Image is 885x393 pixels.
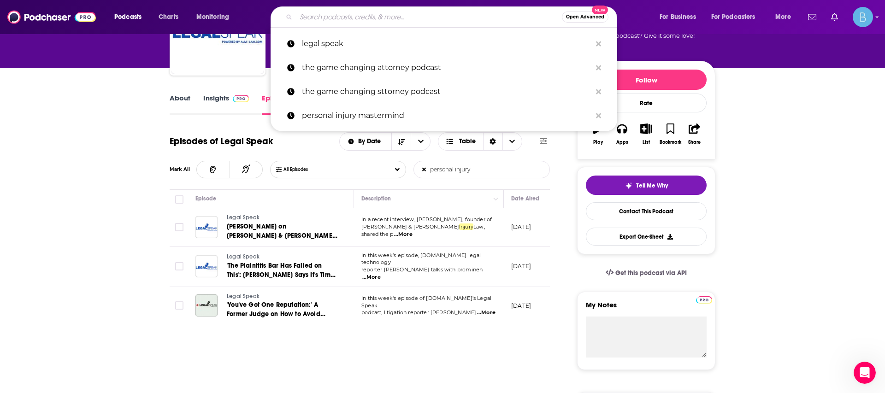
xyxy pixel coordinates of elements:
button: Show profile menu [853,7,873,27]
button: Share [683,117,707,151]
div: Description [361,193,391,204]
img: Podchaser Pro [233,95,249,102]
label: My Notes [586,300,707,317]
p: [DATE] [511,223,531,231]
span: 'You've Got One Reputation:' A Former Judge on How to Avoid Getting Bench-Slapped [227,301,325,327]
a: [PERSON_NAME] on [PERSON_NAME] & [PERSON_NAME], Legal Marketing and What Comes Next [227,222,337,240]
img: User Profile [853,7,873,27]
button: Choose View [438,132,522,151]
span: Table [459,138,476,145]
p: the game changing sttorney podcast [302,80,591,104]
div: Search podcasts, credits, & more... [279,6,626,28]
a: Show notifications dropdown [827,9,842,25]
span: 'The Plaintiffs Bar Has Failed on This': [PERSON_NAME] Says It's Time for Consumer Class Action R... [227,262,336,288]
p: personal injury mastermind [302,104,591,128]
span: For Business [660,11,696,23]
a: legal speak [271,32,617,56]
button: Choose List Listened [270,161,406,178]
a: About [170,94,190,115]
span: Tell Me Why [636,182,668,189]
button: List [634,117,658,151]
a: Charts [153,10,184,24]
a: Episodes475 [262,94,308,115]
span: Legal Speak [227,214,260,221]
a: 'The Plaintiffs Bar Has Failed on This': [PERSON_NAME] Says It's Time for Consumer Class Action R... [227,261,337,280]
span: Good podcast? Give it some love! [598,32,695,39]
input: Search podcasts, credits, & more... [296,10,562,24]
span: ...More [477,309,496,317]
iframe: Intercom live chat [854,362,876,384]
span: Injury [459,223,473,230]
div: Date Aired [511,193,539,204]
a: Get this podcast via API [598,262,694,284]
span: New [592,6,608,14]
button: tell me why sparkleTell Me Why [586,176,707,195]
span: Toggle select row [175,262,183,270]
a: InsightsPodchaser Pro [203,94,249,115]
button: Follow [586,70,707,90]
span: All Episodes [283,167,326,172]
a: Legal Speak [227,253,337,261]
div: List [643,140,650,145]
div: Episode [195,193,216,204]
button: open menu [653,10,708,24]
div: Rate [586,94,707,112]
span: Charts [159,11,178,23]
button: open menu [769,10,802,24]
span: Legal Speak [227,253,260,260]
p: [DATE] [511,262,531,270]
div: Play [593,140,603,145]
span: ...More [394,231,413,238]
p: legal speak [302,32,591,56]
img: tell me why sparkle [625,182,632,189]
span: [PERSON_NAME] on [PERSON_NAME] & [PERSON_NAME], Legal Marketing and What Comes Next [227,223,337,258]
button: Column Actions [490,194,501,205]
span: Legal Speak [227,293,260,299]
button: open menu [411,133,430,150]
div: Apps [616,140,628,145]
a: Show notifications dropdown [804,9,820,25]
button: open menu [190,10,241,24]
a: Pro website [696,295,712,304]
img: Podchaser Pro [696,296,712,304]
span: Open Advanced [566,15,604,19]
span: Logged in as BLASTmedia [853,7,873,27]
span: By Date [358,138,384,145]
span: In this week’s episode, [DOMAIN_NAME] legal technology [361,252,481,266]
a: Contact This Podcast [586,202,707,220]
h1: Episodes of Legal Speak [170,135,273,147]
span: podcast, litigation reporter [PERSON_NAME] [361,309,476,316]
button: Sort Direction [391,133,411,150]
button: Export One-Sheet [586,228,707,246]
span: Law, shared the p [361,223,485,237]
span: For Podcasters [711,11,755,23]
button: open menu [705,10,769,24]
span: In this week's episode of [DOMAIN_NAME]'s Legal Speak [361,295,491,309]
a: personal injury mastermind [271,104,617,128]
button: Bookmark [658,117,682,151]
span: Toggle select row [175,301,183,310]
button: Play [586,117,610,151]
h2: Choose List sort [339,132,431,151]
span: Podcasts [114,11,142,23]
div: Mark All [170,167,196,172]
a: the game changing sttorney podcast [271,80,617,104]
span: Monitoring [196,11,229,23]
a: 'You've Got One Reputation:' A Former Judge on How to Avoid Getting Bench-Slapped [227,300,337,319]
span: Toggle select row [175,223,183,231]
span: Get this podcast via API [615,269,687,277]
span: reporter [PERSON_NAME] talks with prominen [361,266,483,273]
a: the game changing attorney podcast [271,56,617,80]
button: open menu [108,10,153,24]
span: In a recent interview, [PERSON_NAME], founder of [361,216,492,223]
span: More [775,11,791,23]
span: ...More [362,274,381,281]
span: [PERSON_NAME] & [PERSON_NAME] [361,223,459,230]
div: Sort Direction [483,133,502,150]
a: Legal Speak [227,214,337,222]
button: Open AdvancedNew [562,12,608,23]
img: Podchaser - Follow, Share and Rate Podcasts [7,8,96,26]
div: Share [688,140,701,145]
p: the game changing attorney podcast [302,56,591,80]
